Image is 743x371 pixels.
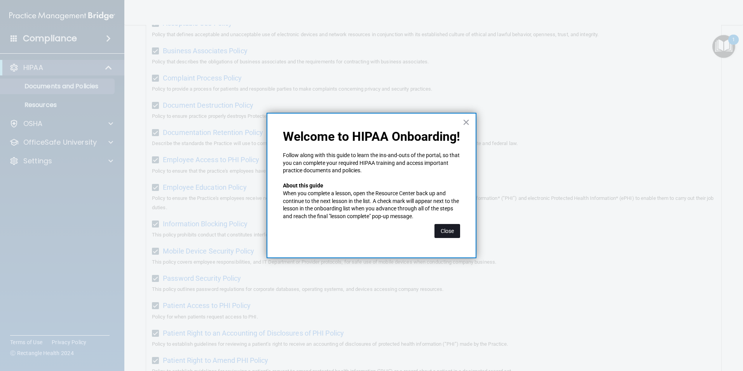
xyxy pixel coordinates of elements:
[283,190,460,220] p: When you complete a lesson, open the Resource Center back up and continue to the next lesson in t...
[283,129,460,144] p: Welcome to HIPAA Onboarding!
[704,317,734,347] iframe: Drift Widget Chat Controller
[434,224,460,238] button: Close
[283,152,460,175] p: Follow along with this guide to learn the ins-and-outs of the portal, so that you can complete yo...
[283,182,323,189] strong: About this guide
[462,116,470,128] button: Close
